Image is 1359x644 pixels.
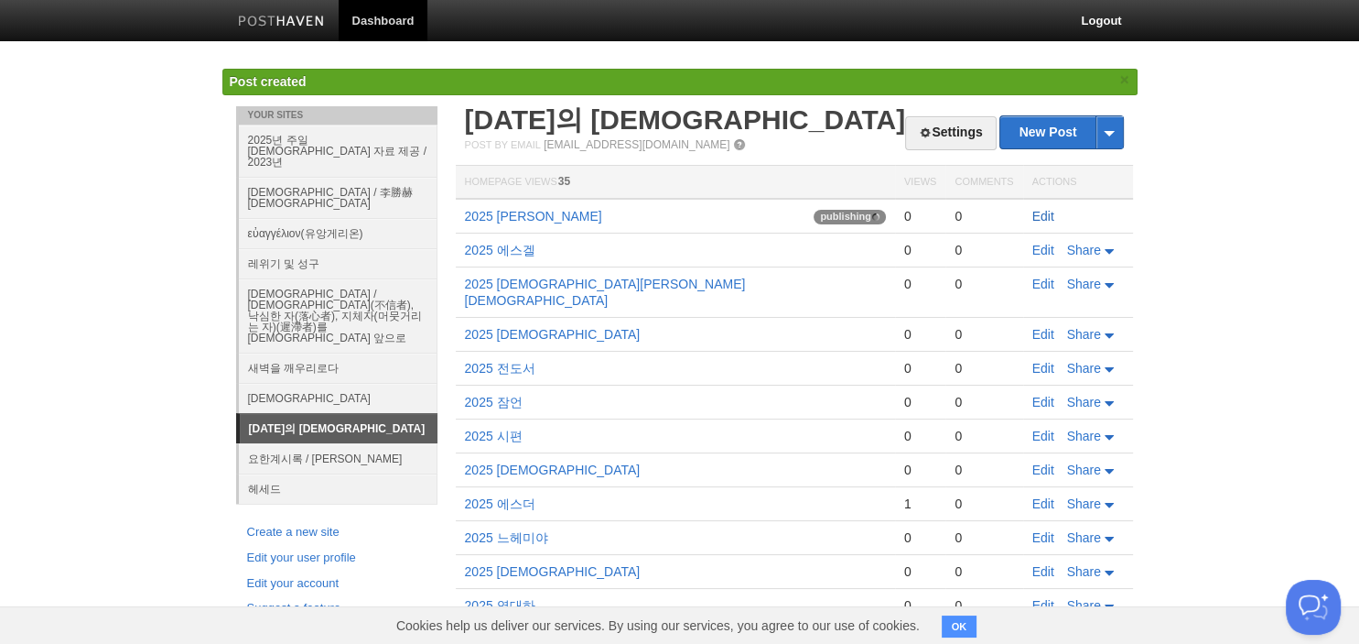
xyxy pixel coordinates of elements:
div: 0 [955,326,1013,343]
span: Share [1067,530,1101,545]
a: [DEMOGRAPHIC_DATA] [239,383,437,413]
div: 0 [904,242,936,258]
a: [DEMOGRAPHIC_DATA] / 李勝赫[DEMOGRAPHIC_DATA] [239,177,437,218]
a: 2025 [DEMOGRAPHIC_DATA] [465,564,641,579]
a: × [1116,69,1133,92]
a: 2025 에스겔 [465,243,535,257]
a: Settings [905,116,996,150]
div: 0 [904,276,936,292]
a: Edit [1032,463,1054,477]
span: Cookies help us deliver our services. By using our services, you agree to our use of cookies. [378,607,938,644]
div: 0 [904,326,936,343]
div: 0 [955,462,1013,478]
a: [DATE]의 [DEMOGRAPHIC_DATA] [465,104,906,135]
div: 0 [904,208,936,224]
span: Share [1067,361,1101,376]
a: Edit your user profile [247,549,426,568]
span: Share [1067,463,1101,477]
div: 0 [955,242,1013,258]
a: 헤세드 [239,474,437,504]
div: 0 [904,597,936,614]
span: Share [1067,497,1101,511]
a: Edit [1032,361,1054,376]
span: Share [1067,564,1101,579]
a: 2025 시편 [465,429,523,443]
a: 2025 [DEMOGRAPHIC_DATA][PERSON_NAME][DEMOGRAPHIC_DATA] [465,277,746,308]
img: Posthaven-bar [238,16,325,29]
span: Share [1067,598,1101,613]
a: Edit [1032,598,1054,613]
a: Edit [1032,564,1054,579]
a: Edit [1032,277,1054,291]
span: Share [1067,429,1101,443]
div: 0 [955,597,1013,614]
a: 2025 전도서 [465,361,535,376]
div: 0 [955,428,1013,444]
a: 2025 역대하 [465,598,535,613]
div: 0 [955,496,1013,512]
a: 2025년 주일 [DEMOGRAPHIC_DATA] 자료 제공 / 2023년 [239,125,437,177]
div: 0 [955,208,1013,224]
a: [DATE]의 [DEMOGRAPHIC_DATA] [240,414,437,443]
a: Edit [1032,530,1054,545]
a: Edit [1032,209,1054,224]
div: 0 [955,360,1013,377]
div: 0 [904,428,936,444]
button: OK [942,616,977,638]
a: Edit [1032,395,1054,409]
span: Share [1067,327,1101,342]
a: New Post [1000,116,1122,148]
a: Suggest a feature [247,599,426,618]
a: 요한계시록 / [PERSON_NAME] [239,443,437,474]
a: Edit [1032,497,1054,511]
a: 2025 [DEMOGRAPHIC_DATA] [465,327,641,342]
a: [EMAIL_ADDRESS][DOMAIN_NAME] [544,138,729,151]
th: Actions [1023,166,1133,200]
div: 0 [904,529,936,546]
iframe: Help Scout Beacon - Open [1286,580,1341,635]
a: 2025 [DEMOGRAPHIC_DATA] [465,463,641,477]
span: Post by Email [465,139,541,150]
div: 0 [904,563,936,580]
div: 0 [955,529,1013,546]
a: 2025 [PERSON_NAME] [465,209,602,224]
a: 2025 잠언 [465,395,523,409]
a: Edit your account [247,574,426,594]
a: Edit [1032,429,1054,443]
li: Your Sites [236,106,437,125]
div: 0 [904,462,936,478]
span: Share [1067,277,1101,291]
span: publishing [814,210,886,224]
span: Share [1067,395,1101,409]
a: 2025 에스더 [465,497,535,511]
a: εὐαγγέλιον(유앙게리온) [239,218,437,248]
div: 0 [955,276,1013,292]
a: [DEMOGRAPHIC_DATA] / [DEMOGRAPHIC_DATA](不信者), 낙심한 자(落心者), 지체자(머뭇거리는 자)(遲滯者)를 [DEMOGRAPHIC_DATA] 앞으로 [239,278,437,353]
span: 35 [558,175,570,188]
span: Post created [230,74,307,89]
img: loading-tiny-gray.gif [872,213,879,221]
span: Share [1067,243,1101,257]
div: 0 [955,394,1013,410]
a: Edit [1032,243,1054,257]
div: 0 [904,394,936,410]
th: Comments [945,166,1022,200]
div: 0 [904,360,936,377]
th: Views [895,166,945,200]
div: 0 [955,563,1013,580]
a: Create a new site [247,523,426,542]
div: 1 [904,496,936,512]
a: Edit [1032,327,1054,342]
th: Homepage Views [456,166,895,200]
a: 새벽을 깨우리로다 [239,353,437,383]
a: 2025 느헤미야 [465,530,548,545]
a: 레위기 및 성구 [239,248,437,278]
